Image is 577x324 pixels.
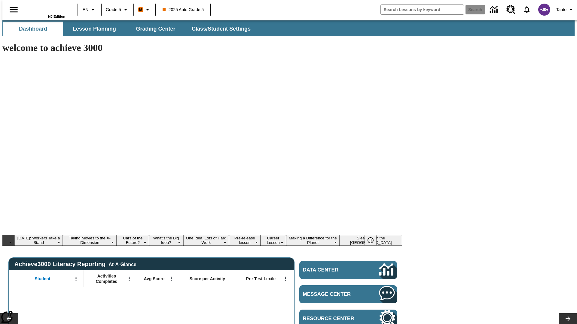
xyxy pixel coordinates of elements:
[103,4,132,15] button: Grade: Grade 5, Select a grade
[246,276,276,281] span: Pre-Test Lexile
[117,235,149,246] button: Slide 3 Cars of the Future?
[281,274,290,283] button: Open Menu
[108,261,136,267] div: At-A-Glance
[303,316,361,322] span: Resource Center
[286,235,340,246] button: Slide 8 Making a Difference for the Planet
[83,7,88,13] span: EN
[14,261,136,268] span: Achieve3000 Literacy Reporting
[167,274,176,283] button: Open Menu
[126,22,186,36] button: Grading Center
[3,22,63,36] button: Dashboard
[136,25,175,32] span: Grading Center
[556,7,566,13] span: Tauto
[48,15,65,18] span: NJ Edition
[381,5,464,14] input: search field
[125,274,134,283] button: Open Menu
[559,313,577,324] button: Lesson carousel, Next
[187,22,255,36] button: Class/Student Settings
[554,4,577,15] button: Profile/Settings
[19,25,47,32] span: Dashboard
[538,4,550,16] img: avatar image
[299,261,397,279] a: Data Center
[535,2,554,17] button: Select a new avatar
[26,2,65,18] div: Home
[139,6,142,13] span: B
[2,22,256,36] div: SubNavbar
[26,3,65,15] a: Home
[5,1,23,19] button: Open side menu
[340,235,402,246] button: Slide 9 Sleepless in the Animal Kingdom
[2,42,402,53] h1: welcome to achieve 3000
[72,274,81,283] button: Open Menu
[192,25,251,32] span: Class/Student Settings
[136,4,154,15] button: Boost Class color is orange. Change class color
[303,267,359,273] span: Data Center
[163,7,204,13] span: 2025 Auto Grade 5
[299,285,397,303] a: Message Center
[190,276,225,281] span: Score per Activity
[2,20,575,36] div: SubNavbar
[87,273,127,284] span: Activities Completed
[35,276,50,281] span: Student
[503,1,519,18] a: Resource Center, Will open in new tab
[14,235,63,246] button: Slide 1 Labor Day: Workers Take a Stand
[106,7,121,13] span: Grade 5
[365,235,377,246] button: Pause
[73,25,116,32] span: Lesson Planning
[63,235,117,246] button: Slide 2 Taking Movies to the X-Dimension
[183,235,229,246] button: Slide 5 One Idea, Lots of Hard Work
[149,235,183,246] button: Slide 4 What's the Big Idea?
[64,22,124,36] button: Lesson Planning
[144,276,164,281] span: Avg Score
[261,235,286,246] button: Slide 7 Career Lesson
[519,2,535,17] a: Notifications
[303,291,361,297] span: Message Center
[229,235,261,246] button: Slide 6 Pre-release lesson
[80,4,99,15] button: Language: EN, Select a language
[486,1,503,18] a: Data Center
[365,235,383,246] div: Pause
